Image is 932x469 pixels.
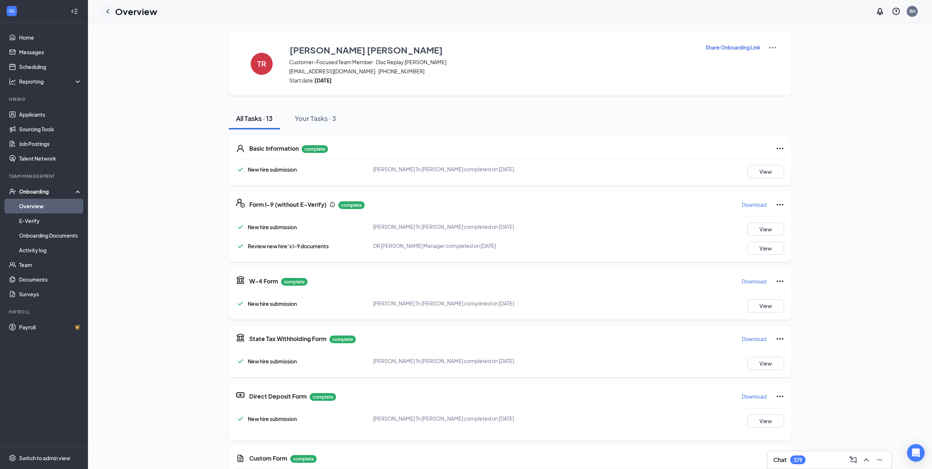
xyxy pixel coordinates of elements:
[257,61,266,66] h4: TR
[249,454,287,462] h5: Custom Form
[302,145,328,153] p: complete
[249,277,278,285] h5: W-4 Form
[19,454,70,462] div: Switch to admin view
[19,257,82,272] a: Team
[289,67,696,75] span: [EMAIL_ADDRESS][DOMAIN_NAME] · [PHONE_NUMBER]
[19,199,82,213] a: Overview
[248,358,297,364] span: New hire submission
[249,335,327,343] h5: State Tax Withholding Form
[776,392,784,401] svg: Ellipses
[236,114,273,123] div: All Tasks · 13
[9,78,16,85] svg: Analysis
[9,96,80,102] div: Hiring
[289,58,696,66] span: Customer-Focused Team Member · Disc Replay [PERSON_NAME]
[248,243,329,249] span: Review new hire’s I-9 documents
[9,454,16,462] svg: Settings
[742,278,766,285] p: Download
[236,414,245,423] svg: Checkmark
[248,300,297,307] span: New hire submission
[329,336,356,343] p: complete
[776,144,784,153] svg: Ellipses
[236,144,245,153] svg: User
[747,299,784,312] button: View
[290,455,317,463] p: complete
[747,242,784,255] button: View
[875,455,884,464] svg: Minimize
[892,7,900,16] svg: QuestionInfo
[19,188,75,195] div: Onboarding
[741,391,767,402] button: Download
[236,199,245,208] svg: FormI9EVerifyIcon
[19,107,82,122] a: Applicants
[373,166,514,172] span: [PERSON_NAME] Tn [PERSON_NAME] completed on [DATE]
[115,5,157,18] h1: Overview
[248,224,297,230] span: New hire submission
[907,444,925,462] div: Open Intercom Messenger
[9,173,80,179] div: Team Management
[747,414,784,428] button: View
[861,454,872,466] button: ChevronUp
[19,151,82,166] a: Talent Network
[19,78,82,85] div: Reporting
[248,166,297,173] span: New hire submission
[373,242,496,249] span: DR [PERSON_NAME] Manager completed on [DATE]
[19,243,82,257] a: Activity log
[289,43,696,56] button: [PERSON_NAME] [PERSON_NAME]
[373,358,514,364] span: [PERSON_NAME] Tn [PERSON_NAME] completed on [DATE]
[747,357,784,370] button: View
[773,456,787,464] h3: Chat
[19,228,82,243] a: Onboarding Documents
[742,335,766,342] p: Download
[776,334,784,343] svg: Ellipses
[9,188,16,195] svg: UserCheck
[705,43,761,51] button: Share Onboarding Link
[909,8,916,14] div: BH
[741,275,767,287] button: Download
[19,30,82,45] a: Home
[19,45,82,59] a: Messages
[243,43,280,84] button: TR
[742,201,766,208] p: Download
[249,144,299,153] h5: Basic Information
[373,415,514,422] span: [PERSON_NAME] Tn [PERSON_NAME] completed on [DATE]
[706,44,760,51] p: Share Onboarding Link
[741,199,767,210] button: Download
[236,454,245,463] svg: CustomFormIcon
[71,8,78,15] svg: Collapse
[314,77,332,84] strong: [DATE]
[281,278,307,286] p: complete
[236,223,245,231] svg: Checkmark
[290,44,443,56] h3: [PERSON_NAME] [PERSON_NAME]
[329,202,335,208] svg: Info
[373,223,514,230] span: [PERSON_NAME] Tn [PERSON_NAME] completed on [DATE]
[776,200,784,209] svg: Ellipses
[9,309,80,315] div: Payroll
[747,165,784,178] button: View
[19,272,82,287] a: Documents
[19,122,82,136] a: Sourcing Tools
[236,275,245,284] svg: TaxGovernmentIcon
[862,455,871,464] svg: ChevronUp
[776,277,784,286] svg: Ellipses
[741,333,767,345] button: Download
[310,393,336,401] p: complete
[249,392,307,400] h5: Direct Deposit Form
[874,454,885,466] button: Minimize
[847,454,859,466] button: ComposeMessage
[103,7,112,16] svg: ChevronLeft
[236,299,245,308] svg: Checkmark
[849,455,858,464] svg: ComposeMessage
[236,242,245,250] svg: Checkmark
[742,393,766,400] p: Download
[248,415,297,422] span: New hire submission
[19,213,82,228] a: E-Verify
[249,201,327,209] h5: Form I-9 (without E-Verify)
[768,43,777,52] img: More Actions
[289,77,696,84] span: Start date:
[236,333,245,342] svg: TaxGovernmentIcon
[338,201,365,209] p: complete
[19,59,82,74] a: Scheduling
[747,223,784,236] button: View
[793,457,802,463] div: 379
